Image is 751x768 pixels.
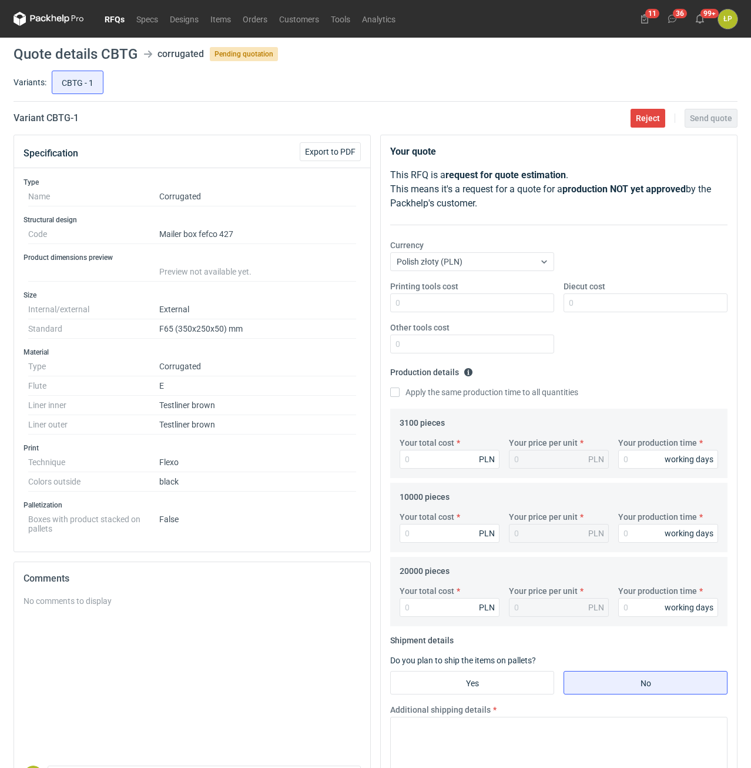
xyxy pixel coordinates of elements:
span: Reject [636,114,660,122]
div: working days [665,453,713,465]
button: ŁP [718,9,737,29]
div: PLN [479,527,495,539]
dd: External [159,300,356,319]
strong: production NOT yet approved [562,183,686,195]
dt: Colors outside [28,472,159,492]
dd: Testliner brown [159,415,356,435]
input: 0 [564,293,727,312]
a: Specs [130,12,164,26]
dd: black [159,472,356,492]
span: Pending quotation [210,47,278,61]
label: Additional shipping details [390,704,491,716]
legend: 10000 pieces [400,487,450,502]
label: Your production time [618,585,697,597]
legend: 20000 pieces [400,562,450,576]
dt: Code [28,225,159,244]
label: Diecut cost [564,281,605,292]
a: Designs [164,12,204,26]
span: Preview not available yet. [159,267,252,276]
button: 99+ [690,9,709,28]
a: Tools [325,12,356,26]
dt: Boxes with product stacked on pallets [28,510,159,533]
h1: Quote details CBTG [14,47,138,61]
div: Łukasz Postawa [718,9,737,29]
button: Send quote [685,109,737,128]
div: working days [665,602,713,613]
legend: Production details [390,363,473,377]
dd: E [159,376,356,396]
div: corrugated [157,47,204,61]
h3: Material [24,348,361,357]
dd: False [159,510,356,533]
label: Apply the same production time to all quantities [390,386,578,398]
label: Variants: [14,76,46,88]
a: Items [204,12,237,26]
dd: Testliner brown [159,396,356,415]
a: RFQs [99,12,130,26]
button: Export to PDF [300,142,361,161]
label: Yes [390,671,554,694]
h2: Variant CBTG - 1 [14,111,79,125]
dd: Corrugated [159,357,356,376]
input: 0 [400,450,499,469]
div: PLN [588,453,604,465]
h3: Structural design [24,215,361,225]
label: Your total cost [400,511,454,523]
label: Your production time [618,511,697,523]
dt: Technique [28,453,159,472]
label: Printing tools cost [390,281,458,292]
button: 11 [635,9,654,28]
dt: Name [28,187,159,206]
p: This RFQ is a . This means it's a request for a quote for a by the Packhelp's customer. [390,168,727,211]
dt: Standard [28,319,159,339]
span: Polish złoty (PLN) [397,257,462,266]
dd: Corrugated [159,187,356,206]
div: working days [665,527,713,539]
label: Your production time [618,437,697,449]
h3: Print [24,443,361,453]
button: 36 [663,9,682,28]
dt: Type [28,357,159,376]
div: No comments to display [24,595,361,607]
strong: Your quote [390,146,436,157]
label: Your total cost [400,585,454,597]
h3: Size [24,290,361,300]
label: Currency [390,239,424,251]
span: Export to PDF [305,148,356,156]
dt: Flute [28,376,159,396]
dt: Liner inner [28,396,159,415]
input: 0 [390,293,554,312]
label: CBTG - 1 [52,71,103,94]
dt: Liner outer [28,415,159,435]
label: No [564,671,727,694]
a: Orders [237,12,273,26]
h2: Comments [24,572,361,586]
input: 0 [618,450,718,469]
div: PLN [588,527,604,539]
button: Reject [631,109,665,128]
span: Send quote [690,114,732,122]
input: 0 [618,598,718,617]
dd: F65 (350x250x50) mm [159,319,356,339]
div: PLN [479,602,495,613]
input: 0 [400,598,499,617]
svg: Packhelp Pro [14,12,84,26]
input: 0 [400,524,499,543]
dd: Flexo [159,453,356,472]
a: Customers [273,12,325,26]
strong: request for quote estimation [445,169,566,181]
label: Do you plan to ship the items on pallets? [390,656,536,665]
h3: Palletization [24,500,361,510]
h3: Type [24,178,361,187]
label: Your price per unit [509,585,578,597]
legend: 3100 pieces [400,413,445,428]
div: PLN [588,602,604,613]
a: Analytics [356,12,401,26]
div: PLN [479,453,495,465]
input: 0 [618,524,718,543]
legend: Shipment details [390,631,454,645]
label: Other tools cost [390,322,450,333]
input: 0 [390,335,554,353]
label: Your price per unit [509,511,578,523]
